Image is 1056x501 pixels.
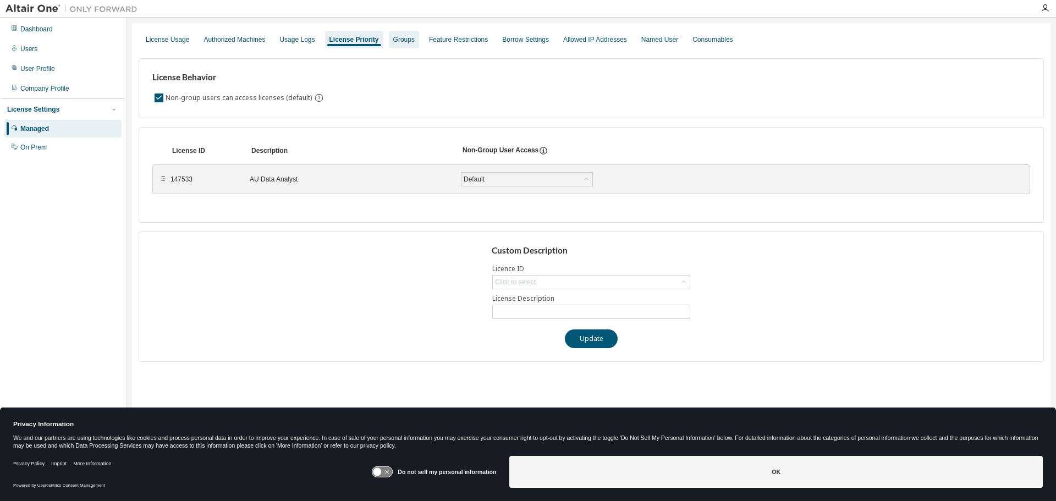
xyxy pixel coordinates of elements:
[279,35,315,44] div: Usage Logs
[692,35,733,44] div: Consumables
[146,35,189,44] div: License Usage
[172,146,238,155] div: License ID
[251,146,449,155] div: Description
[492,245,691,256] h3: Custom Description
[20,143,47,152] div: On Prem
[20,64,55,73] div: User Profile
[393,35,415,44] div: Groups
[250,175,448,184] div: AU Data Analyst
[20,124,49,133] div: Managed
[329,35,379,44] div: License Priority
[463,146,538,156] div: Non-Group User Access
[429,35,488,44] div: Feature Restrictions
[495,278,536,287] div: Click to select
[493,276,690,289] div: Click to select
[502,35,549,44] div: Borrow Settings
[204,35,265,44] div: Authorized Machines
[563,35,627,44] div: Allowed IP Addresses
[5,3,143,14] img: Altair One
[462,173,486,185] div: Default
[461,173,592,186] div: Default
[170,175,237,184] div: 147533
[641,35,678,44] div: Named User
[20,45,37,53] div: Users
[7,105,59,114] div: License Settings
[492,294,690,303] label: License Description
[565,329,618,348] button: Update
[20,25,53,34] div: Dashboard
[159,175,166,184] div: ⠿
[492,265,690,273] label: Licence ID
[166,91,314,104] label: Non-group users can access licenses (default)
[152,72,322,83] h3: License Behavior
[314,93,324,103] svg: By default any user not assigned to any group can access any license. Turn this setting off to di...
[20,84,69,93] div: Company Profile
